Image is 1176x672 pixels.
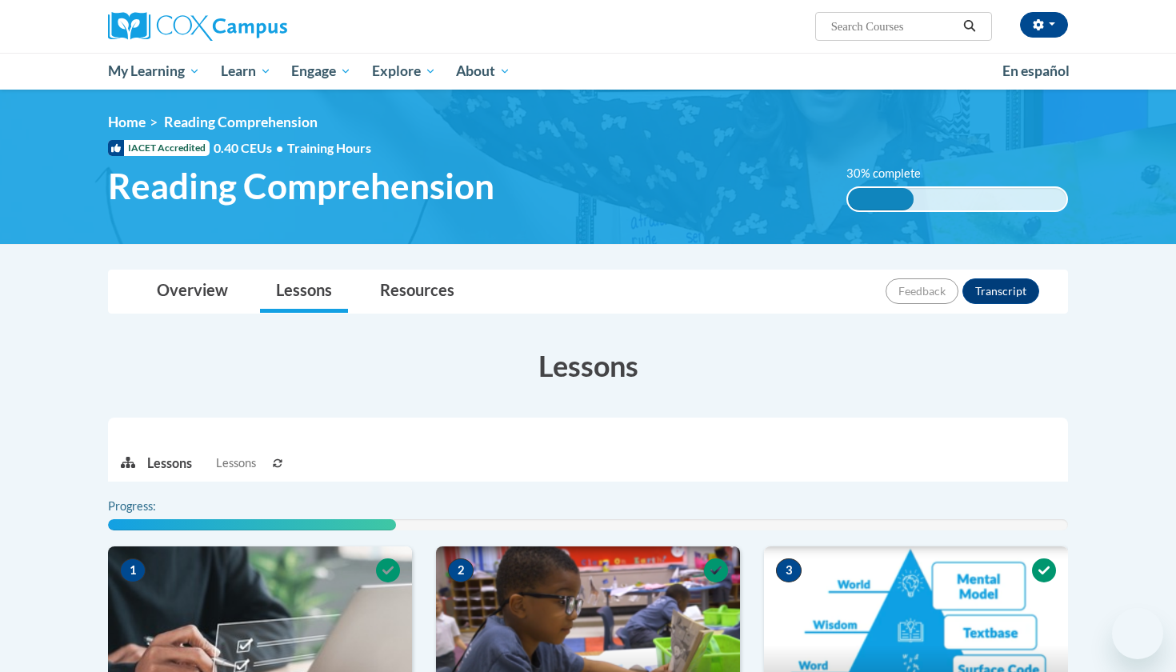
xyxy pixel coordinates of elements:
span: My Learning [108,62,200,81]
a: About [446,53,522,90]
span: 1 [120,558,146,582]
div: 30% complete [848,188,914,210]
input: Search Courses [830,17,958,36]
button: Search [958,17,982,36]
button: Account Settings [1020,12,1068,38]
iframe: Button to launch messaging window [1112,608,1163,659]
span: 0.40 CEUs [214,139,287,157]
a: My Learning [98,53,210,90]
span: Explore [372,62,436,81]
span: Learn [221,62,271,81]
span: 3 [776,558,802,582]
span: En español [1002,62,1070,79]
button: Transcript [962,278,1039,304]
a: Engage [281,53,362,90]
span: Reading Comprehension [108,165,494,207]
span: Reading Comprehension [164,114,318,130]
a: Home [108,114,146,130]
a: En español [992,54,1080,88]
label: Progress: [108,498,200,515]
a: Cox Campus [108,12,412,41]
span: • [276,140,283,155]
span: IACET Accredited [108,140,210,156]
a: Resources [364,270,470,313]
a: Learn [210,53,282,90]
a: Lessons [260,270,348,313]
p: Lessons [147,454,192,472]
span: Training Hours [287,140,371,155]
img: Cox Campus [108,12,287,41]
button: Feedback [886,278,958,304]
span: Engage [291,62,351,81]
span: About [456,62,510,81]
label: 30% complete [846,165,938,182]
h3: Lessons [108,346,1068,386]
div: Main menu [84,53,1092,90]
span: 2 [448,558,474,582]
a: Explore [362,53,446,90]
span: Lessons [216,454,256,472]
a: Overview [141,270,244,313]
